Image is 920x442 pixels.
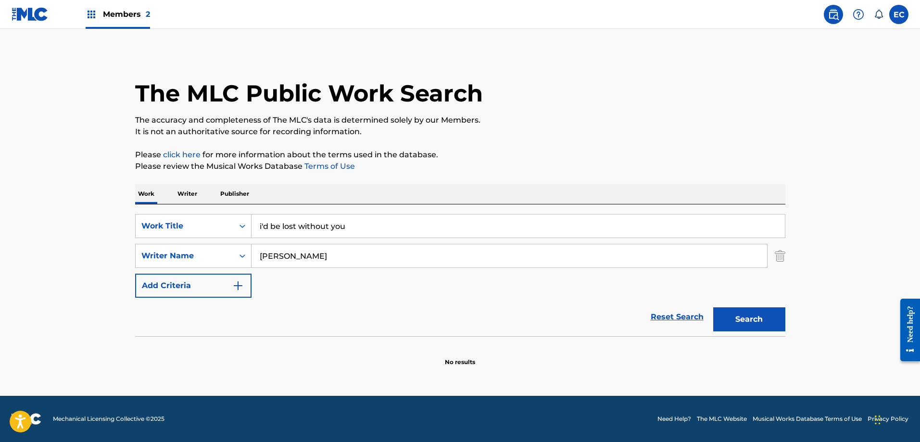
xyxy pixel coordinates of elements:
[872,396,920,442] iframe: Chat Widget
[135,79,483,108] h1: The MLC Public Work Search
[146,10,150,19] span: 2
[646,306,708,328] a: Reset Search
[657,415,691,423] a: Need Help?
[828,9,839,20] img: search
[889,5,908,24] div: User Menu
[135,184,157,204] p: Work
[875,405,881,434] div: Drag
[697,415,747,423] a: The MLC Website
[713,307,785,331] button: Search
[135,274,252,298] button: Add Criteria
[893,291,920,369] iframe: Resource Center
[175,184,200,204] p: Writer
[12,413,41,425] img: logo
[103,9,150,20] span: Members
[135,161,785,172] p: Please review the Musical Works Database
[141,220,228,232] div: Work Title
[86,9,97,20] img: Top Rightsholders
[217,184,252,204] p: Publisher
[135,114,785,126] p: The accuracy and completeness of The MLC's data is determined solely by our Members.
[12,7,49,21] img: MLC Logo
[135,126,785,138] p: It is not an authoritative source for recording information.
[853,9,864,20] img: help
[874,10,883,19] div: Notifications
[135,149,785,161] p: Please for more information about the terms used in the database.
[849,5,868,24] div: Help
[141,250,228,262] div: Writer Name
[135,214,785,336] form: Search Form
[775,244,785,268] img: Delete Criterion
[163,150,201,159] a: click here
[232,280,244,291] img: 9d2ae6d4665cec9f34b9.svg
[53,415,164,423] span: Mechanical Licensing Collective © 2025
[868,415,908,423] a: Privacy Policy
[824,5,843,24] a: Public Search
[302,162,355,171] a: Terms of Use
[445,346,475,366] p: No results
[753,415,862,423] a: Musical Works Database Terms of Use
